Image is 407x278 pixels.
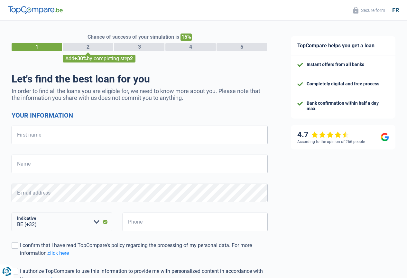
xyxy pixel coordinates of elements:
[240,44,243,50] font: 5
[130,55,133,62] font: 2
[87,55,130,62] font: by completing step
[48,250,69,256] a: click here
[307,81,379,86] font: Completely digital and free process
[12,73,150,85] font: Let's find the best loan for you
[87,44,89,50] font: 2
[12,88,260,101] font: In order to find all the loans you are eligible for, we need to know more about you. Please note ...
[12,111,73,119] font: Your information
[181,34,191,40] font: 15%
[74,55,87,62] font: +30%
[189,44,192,50] font: 4
[8,6,63,14] img: TopCompare Logo
[297,130,309,139] font: 4.7
[88,34,179,40] font: Chance of success of your simulation is
[307,62,364,67] font: Instant offers from all banks
[297,139,365,144] font: According to the opinion of 266 people
[35,44,38,50] font: 1
[20,242,252,256] font: I confirm that I have read TopCompare's policy regarding the processing of my personal data. For ...
[392,7,399,14] font: fr
[65,55,74,62] font: Add
[349,5,389,15] button: Secure form
[307,101,379,111] font: Bank confirmation within half a day max.
[138,44,141,50] font: 3
[123,213,268,231] input: 401020304
[297,43,375,49] font: TopCompare helps you get a loan
[361,8,385,13] font: Secure form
